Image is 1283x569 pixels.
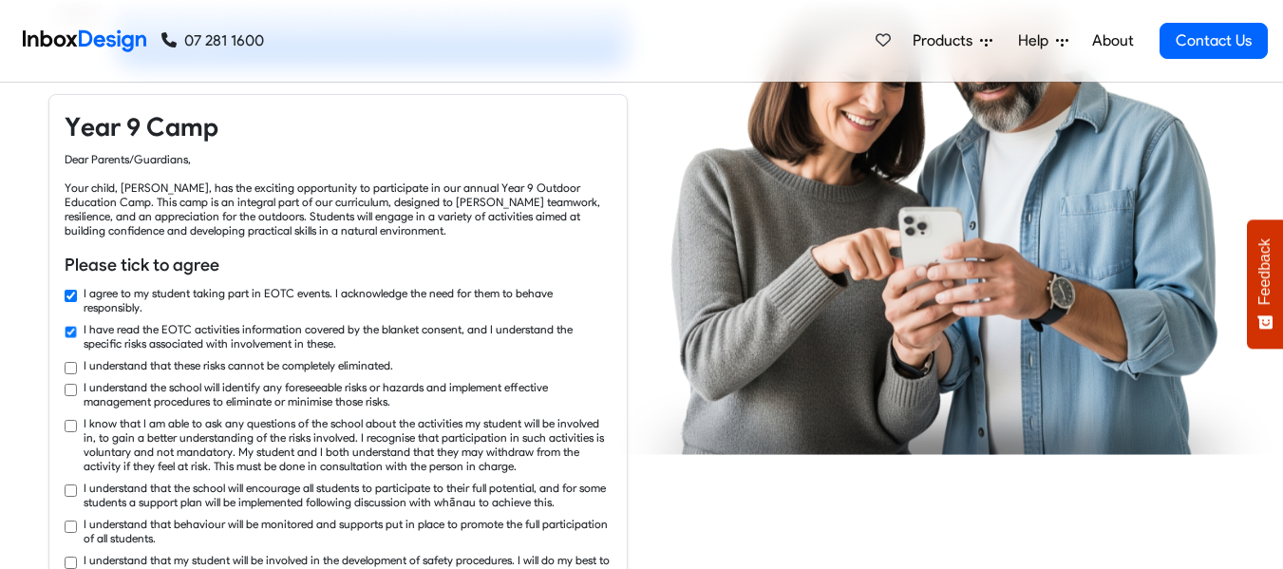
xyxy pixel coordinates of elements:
[1086,22,1139,60] a: About
[1256,238,1274,305] span: Feedback
[84,416,612,473] label: I know that I am able to ask any questions of the school about the activities my student will be ...
[1160,23,1268,59] a: Contact Us
[84,517,612,545] label: I understand that behaviour will be monitored and supports put in place to promote the full parti...
[84,286,612,314] label: I agree to my student taking part in EOTC events. I acknowledge the need for them to behave respo...
[65,110,612,144] h4: Year 9 Camp
[65,253,612,277] h6: Please tick to agree
[84,358,393,372] label: I understand that these risks cannot be completely eliminated.
[1247,219,1283,349] button: Feedback - Show survey
[65,152,612,237] div: Dear Parents/Guardians, Your child, [PERSON_NAME], has the exciting opportunity to participate in...
[1010,22,1076,60] a: Help
[913,29,980,52] span: Products
[84,322,612,351] label: I have read the EOTC activities information covered by the blanket consent, and I understand the ...
[905,22,1000,60] a: Products
[161,29,264,52] a: 07 281 1600
[84,481,612,509] label: I understand that the school will encourage all students to participate to their full potential, ...
[84,380,612,408] label: I understand the school will identify any foreseeable risks or hazards and implement effective ma...
[1018,29,1056,52] span: Help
